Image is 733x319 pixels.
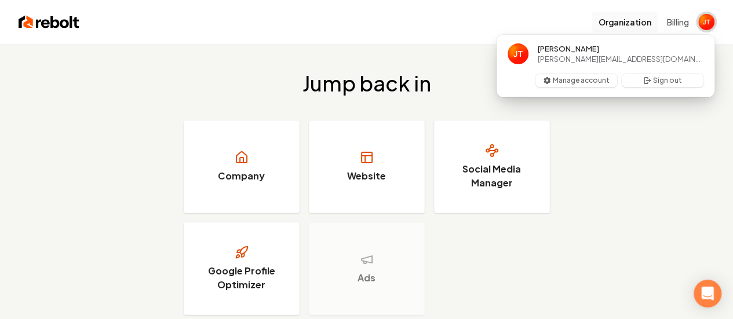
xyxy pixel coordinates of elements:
[698,14,714,30] button: Close user button
[592,12,658,32] button: Organization
[538,43,599,54] span: [PERSON_NAME]
[698,14,714,30] img: Josh Tuatianu
[667,16,689,28] button: Billing
[19,14,79,30] img: Rebolt Logo
[302,72,431,95] h2: Jump back in
[218,169,265,183] h3: Company
[622,74,703,87] button: Sign out
[508,43,528,64] img: Josh Tuatianu
[535,74,617,87] button: Manage account
[497,35,714,97] div: User button popover
[448,162,535,190] h3: Social Media Manager
[694,280,721,307] div: Open Intercom Messenger
[538,54,703,64] span: [PERSON_NAME][EMAIL_ADDRESS][DOMAIN_NAME]
[358,271,375,285] h3: Ads
[198,264,285,292] h3: Google Profile Optimizer
[347,169,386,183] h3: Website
